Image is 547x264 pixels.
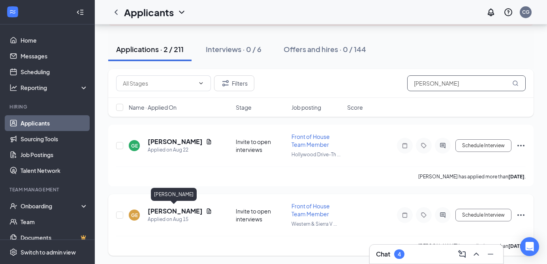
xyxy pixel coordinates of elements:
[206,44,261,54] div: Interviews · 0 / 6
[151,188,197,201] div: [PERSON_NAME]
[376,250,390,258] h3: Chat
[508,174,524,180] b: [DATE]
[9,84,17,92] svg: Analysis
[418,173,526,180] p: [PERSON_NAME] has applied more than .
[111,7,121,17] svg: ChevronLeft
[291,202,330,217] span: Front of House Team Member
[198,80,204,86] svg: ChevronDown
[148,146,212,154] div: Applied on Aug 22
[512,80,519,86] svg: MagnifyingGlass
[21,230,88,245] a: DocumentsCrown
[21,147,88,163] a: Job Postings
[21,84,88,92] div: Reporting
[236,103,252,111] span: Stage
[472,249,481,259] svg: ChevronUp
[21,202,81,210] div: Onboarding
[177,7,186,17] svg: ChevronDown
[400,212,410,218] svg: Note
[291,152,340,157] span: Hollywood Drive-Th ...
[206,208,212,214] svg: Document
[9,8,17,16] svg: WorkstreamLogo
[129,103,177,111] span: Name · Applied On
[438,212,447,218] svg: ActiveChat
[9,103,86,110] div: Hiring
[21,131,88,147] a: Sourcing Tools
[291,221,337,227] span: Western & Sierra V ...
[206,139,212,145] svg: Document
[516,141,526,150] svg: Ellipses
[21,115,88,131] a: Applicants
[457,249,467,259] svg: ComposeMessage
[486,7,496,17] svg: Notifications
[9,202,17,210] svg: UserCheck
[21,48,88,64] a: Messages
[516,210,526,220] svg: Ellipses
[400,142,410,149] svg: Note
[9,186,86,193] div: Team Management
[456,248,468,260] button: ComposeMessage
[236,138,287,154] div: Invite to open interviews
[522,9,530,15] div: CG
[398,251,401,258] div: 4
[455,209,511,221] button: Schedule Interview
[21,163,88,178] a: Talent Network
[291,103,321,111] span: Job posting
[419,212,429,218] svg: Tag
[221,79,230,88] svg: Filter
[131,142,138,149] div: GE
[419,142,429,149] svg: Tag
[76,8,84,16] svg: Collapse
[116,44,184,54] div: Applications · 2 / 211
[123,79,195,88] input: All Stages
[21,64,88,80] a: Scheduling
[148,215,212,223] div: Applied on Aug 15
[284,44,366,54] div: Offers and hires · 0 / 144
[455,139,511,152] button: Schedule Interview
[148,137,203,146] h5: [PERSON_NAME]
[484,248,497,260] button: Minimize
[21,32,88,48] a: Home
[131,212,138,219] div: GE
[470,248,483,260] button: ChevronUp
[148,207,203,215] h5: [PERSON_NAME]
[21,248,76,256] div: Switch to admin view
[9,248,17,256] svg: Settings
[347,103,363,111] span: Score
[214,75,254,91] button: Filter Filters
[236,207,287,223] div: Invite to open interviews
[291,133,330,148] span: Front of House Team Member
[407,75,526,91] input: Search in applications
[504,7,513,17] svg: QuestionInfo
[124,6,174,19] h1: Applicants
[520,237,539,256] div: Open Intercom Messenger
[438,142,447,149] svg: ActiveChat
[21,214,88,230] a: Team
[418,243,526,249] p: [PERSON_NAME] has applied more than .
[486,249,495,259] svg: Minimize
[508,243,524,249] b: [DATE]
